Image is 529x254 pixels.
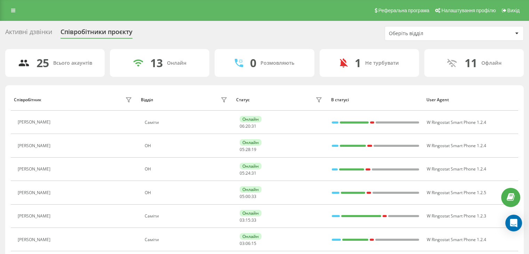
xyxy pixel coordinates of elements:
div: Саміти [145,214,229,219]
div: [PERSON_NAME] [18,143,52,148]
div: : : [240,124,256,129]
div: ОН [145,143,229,148]
div: Офлайн [481,60,502,66]
div: [PERSON_NAME] [18,190,52,195]
div: Оберіть відділ [389,31,472,37]
div: Саміти [145,237,229,242]
span: W Ringostat Smart Phone 1.2.4 [427,237,486,243]
div: [PERSON_NAME] [18,214,52,219]
div: Співробітники проєкту [61,28,133,39]
div: 13 [150,56,163,70]
div: ОН [145,190,229,195]
span: 20 [246,123,250,129]
div: Активні дзвінки [5,28,52,39]
div: Відділ [141,97,153,102]
span: W Ringostat Smart Phone 1.2.3 [427,213,486,219]
div: : : [240,147,256,152]
span: 05 [240,146,245,152]
div: Онлайн [240,186,262,193]
span: 31 [251,123,256,129]
div: : : [240,171,256,176]
div: [PERSON_NAME] [18,237,52,242]
div: Open Intercom Messenger [505,215,522,231]
span: 03 [240,217,245,223]
span: Вихід [507,8,520,13]
span: W Ringostat Smart Phone 1.2.5 [427,190,486,196]
span: 24 [246,170,250,176]
div: Онлайн [240,210,262,216]
span: 15 [246,217,250,223]
div: Онлайн [240,233,262,240]
span: 06 [240,123,245,129]
div: 25 [37,56,49,70]
div: Не турбувати [365,60,399,66]
div: Онлайн [167,60,186,66]
span: W Ringostat Smart Phone 1.2.4 [427,119,486,125]
div: Саміти [145,120,229,125]
div: [PERSON_NAME] [18,120,52,125]
span: 03 [240,240,245,246]
div: ОН [145,167,229,172]
span: 06 [246,240,250,246]
span: W Ringostat Smart Phone 1.2.4 [427,143,486,149]
span: 15 [251,240,256,246]
div: 0 [250,56,256,70]
span: 31 [251,170,256,176]
span: 19 [251,146,256,152]
div: Статус [236,97,250,102]
span: Налаштування профілю [441,8,496,13]
span: 05 [240,193,245,199]
span: W Ringostat Smart Phone 1.2.4 [427,166,486,172]
div: : : [240,218,256,223]
div: [PERSON_NAME] [18,167,52,172]
div: User Agent [426,97,515,102]
span: 00 [246,193,250,199]
div: Онлайн [240,139,262,146]
div: Онлайн [240,163,262,169]
div: 1 [355,56,361,70]
div: Співробітник [14,97,41,102]
div: : : [240,194,256,199]
div: : : [240,241,256,246]
span: 05 [240,170,245,176]
span: 33 [251,193,256,199]
span: 28 [246,146,250,152]
span: 33 [251,217,256,223]
div: Всього акаунтів [53,60,92,66]
div: Онлайн [240,116,262,122]
div: 11 [465,56,477,70]
div: Розмовляють [261,60,294,66]
div: В статусі [331,97,420,102]
span: Реферальна програма [378,8,430,13]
